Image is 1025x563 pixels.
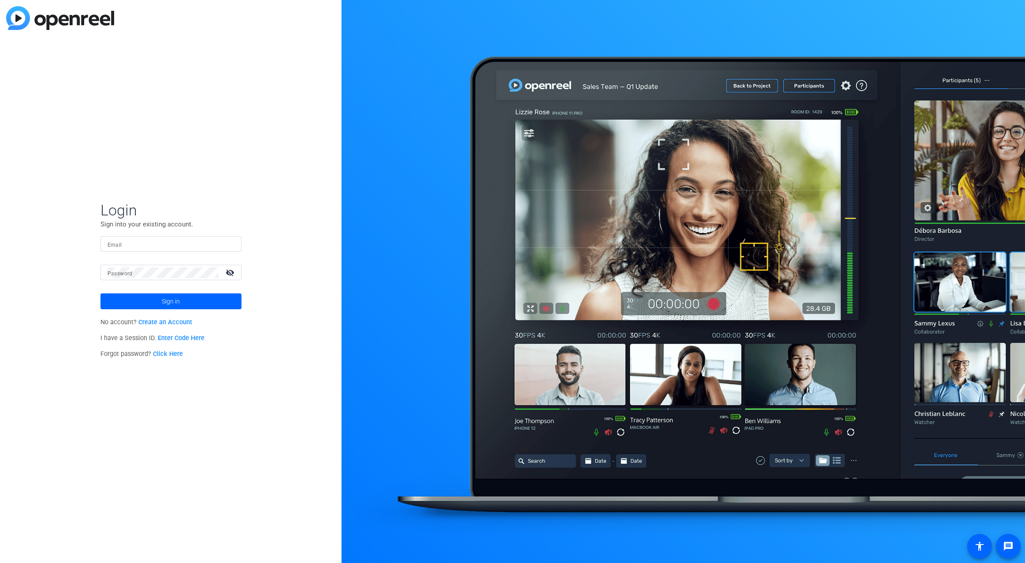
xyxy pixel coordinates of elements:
img: blue-gradient.svg [6,6,114,30]
mat-icon: visibility_off [220,266,241,279]
mat-label: Email [108,242,122,248]
mat-icon: accessibility [974,541,985,552]
span: No account? [100,319,193,326]
a: Enter Code Here [158,334,204,342]
span: Login [100,201,241,219]
span: Sign in [162,290,180,312]
a: Create an Account [138,319,192,326]
button: Sign in [100,293,241,309]
p: Sign into your existing account. [100,219,241,229]
input: Enter Email Address [108,239,234,249]
mat-icon: message [1003,541,1014,552]
span: I have a Session ID. [100,334,205,342]
mat-label: Password [108,270,133,277]
span: Forgot password? [100,350,183,358]
a: Click Here [153,350,183,358]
